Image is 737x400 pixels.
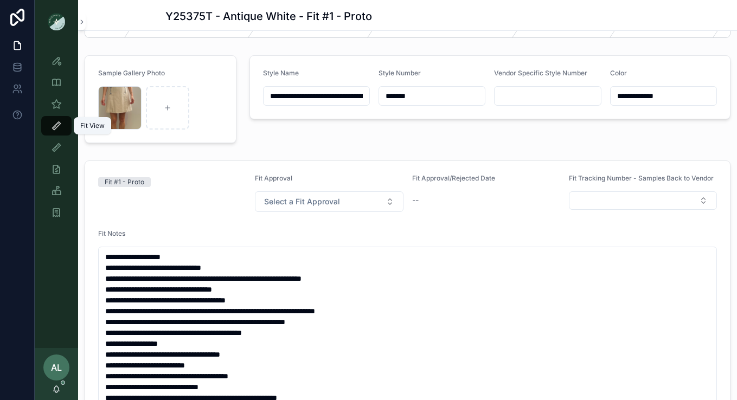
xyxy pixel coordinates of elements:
[105,177,144,187] div: Fit #1 - Proto
[412,195,419,205] span: --
[263,69,299,77] span: Style Name
[35,43,78,236] div: scrollable content
[255,191,403,212] button: Select Button
[165,9,372,24] h1: Y25375T - Antique White - Fit #1 - Proto
[264,196,340,207] span: Select a Fit Approval
[494,69,587,77] span: Vendor Specific Style Number
[80,121,105,130] div: Fit View
[610,69,627,77] span: Color
[379,69,421,77] span: Style Number
[98,69,165,77] span: Sample Gallery Photo
[255,174,292,182] span: Fit Approval
[569,174,714,182] span: Fit Tracking Number - Samples Back to Vendor
[98,229,125,237] span: Fit Notes
[48,13,65,30] img: App logo
[412,174,495,182] span: Fit Approval/Rejected Date
[51,361,62,374] span: AL
[569,191,717,210] button: Select Button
